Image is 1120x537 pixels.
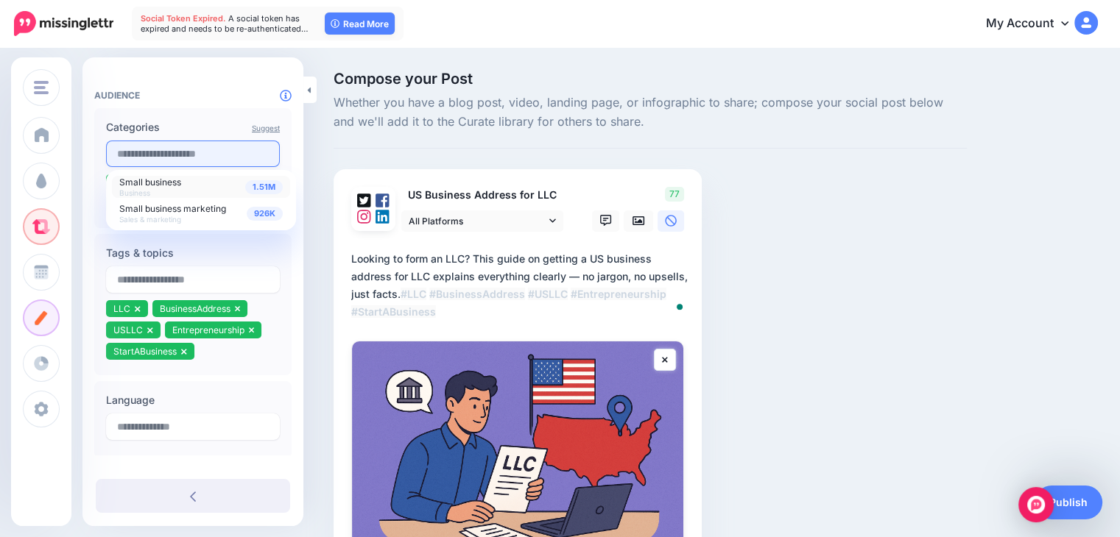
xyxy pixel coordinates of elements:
[119,177,181,188] span: Small business
[113,303,130,314] span: LLC
[119,203,226,214] span: Small business marketing
[113,346,177,357] span: StartABusiness
[141,13,226,24] span: Social Token Expired.
[94,90,292,101] h4: Audience
[252,124,280,132] a: Suggest
[351,250,690,321] div: Looking to form an LLC? This guide on getting a US business address for LLC explains everything c...
[119,188,150,197] span: Business
[113,324,143,335] span: USLLC
[401,210,563,232] a: All Platforms
[351,250,690,321] textarea: To enrich screen reader interactions, please activate Accessibility in Grammarly extension settings
[160,303,230,314] span: BusinessAddress
[401,187,565,204] p: US Business Address for LLC
[141,13,309,34] span: A social token has expired and needs to be re-authenticated…
[409,213,546,229] span: All Platforms
[971,6,1098,42] a: My Account
[1035,486,1102,519] a: Publish
[665,187,684,202] span: 77
[112,202,290,224] a: 926K Small business marketing Sales & marketing
[334,71,967,86] span: Compose your Post
[245,180,283,194] span: 1.51M
[112,176,290,198] a: 1.51M Small business Business
[106,118,280,136] label: Categories
[1018,487,1054,522] div: Open Intercom Messenger
[106,244,280,262] label: Tags & topics
[325,13,395,35] a: Read More
[106,391,280,409] label: Language
[119,215,181,224] span: Sales & marketing
[172,324,244,335] span: Entrepreneurship
[247,207,283,221] span: 926K
[334,93,967,132] span: Whether you have a blog post, video, landing page, or infographic to share; compose your social p...
[14,11,113,36] img: Missinglettr
[34,81,49,94] img: menu.png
